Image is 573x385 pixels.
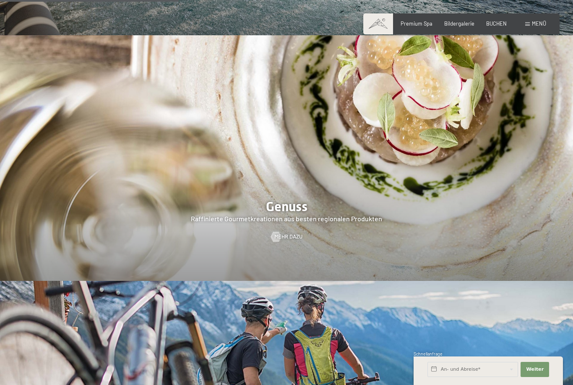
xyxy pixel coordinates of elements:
[271,233,302,241] a: Mehr dazu
[521,362,549,377] button: Weiter
[444,20,474,27] a: Bildergalerie
[414,351,443,356] span: Schnellanfrage
[401,20,432,27] a: Premium Spa
[486,20,507,27] a: BUCHEN
[526,366,544,373] span: Weiter
[532,20,546,27] span: Menü
[274,233,302,241] span: Mehr dazu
